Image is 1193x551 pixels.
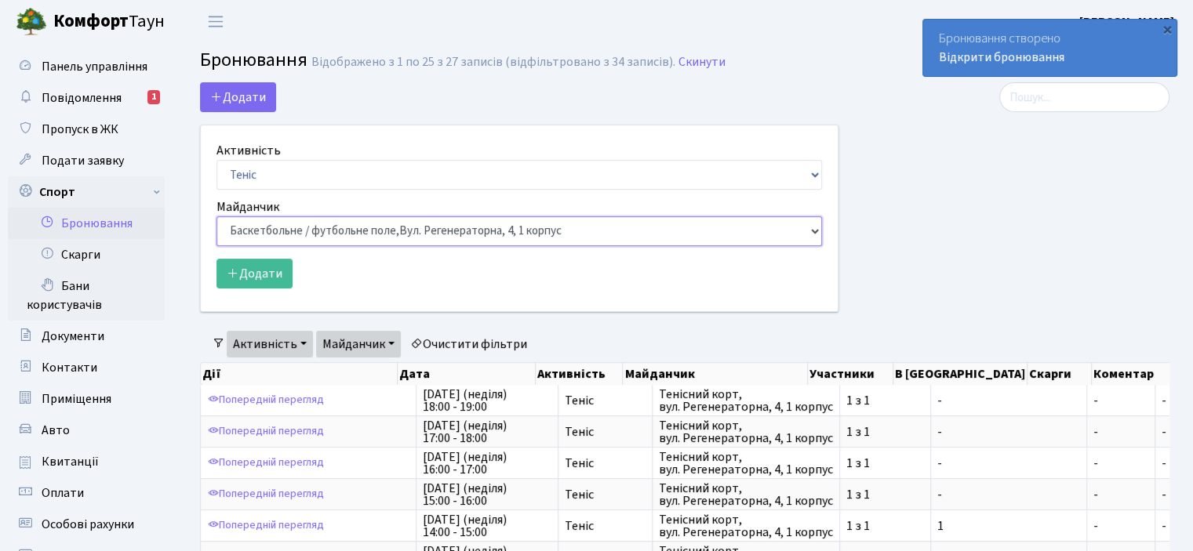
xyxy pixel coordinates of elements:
span: - [1093,426,1148,438]
span: Документи [42,328,104,345]
a: Квитанції [8,446,165,477]
a: Попередній перегляд [204,482,328,506]
span: Контакти [42,359,97,376]
span: Теніс [565,520,646,532]
div: 1 [147,90,160,104]
a: Відкрити бронювання [939,49,1064,66]
span: Тенісний корт, вул. Регенераторна, 4, 1 корпус [659,451,833,476]
span: 1 з 1 [846,457,924,469]
span: 1 з 1 [846,394,924,407]
img: logo.png [16,6,47,38]
a: Панель управління [8,51,165,82]
span: Подати заявку [42,152,124,169]
span: - [937,426,1080,438]
a: Бронювання [8,208,165,239]
span: Пропуск в ЖК [42,121,118,138]
span: - [937,457,1080,469]
span: - [1162,486,1166,503]
span: Теніс [565,488,646,501]
a: Очистити фільтри [404,331,533,357]
div: Відображено з 1 по 25 з 27 записів (відфільтровано з 34 записів). [311,55,675,70]
label: Активність [216,141,281,160]
a: Спорт [8,176,165,208]
span: Теніс [565,394,646,407]
span: Бронювання [200,46,307,74]
span: - [1093,520,1148,532]
a: Пропуск в ЖК [8,114,165,145]
span: 1 з 1 [846,520,924,532]
span: [DATE] (неділя) 17:00 - 18:00 [423,419,551,444]
th: Майданчик [623,363,808,385]
span: Теніс [565,457,646,469]
th: Скарги [1028,363,1092,385]
span: 1 з 1 [846,426,924,438]
span: Тенісний корт, вул. Регенераторна, 4, 1 корпус [659,388,833,413]
label: Майданчик [216,198,279,216]
a: Попередній перегляд [204,419,328,444]
span: - [1093,394,1148,407]
a: Попередній перегляд [204,513,328,538]
span: [DATE] (неділя) 15:00 - 16:00 [423,482,551,507]
span: [DATE] (неділя) 14:00 - 15:00 [423,513,551,538]
th: В [GEOGRAPHIC_DATA] [893,363,1028,385]
th: Дії [201,363,398,385]
button: Додати [216,259,293,288]
a: Попередній перегляд [204,388,328,412]
span: Тенісний корт, вул. Регенераторна, 4, 1 корпус [659,513,833,538]
span: Авто [42,422,70,439]
a: Майданчик [316,331,401,357]
a: Повідомлення1 [8,82,165,114]
button: Додати [200,82,276,112]
input: Пошук... [999,82,1169,112]
span: Квитанції [42,453,99,470]
span: 1 з 1 [846,488,924,501]
span: Тенісний корт, вул. Регенераторна, 4, 1 корпус [659,482,833,507]
div: Бронювання створено [923,20,1177,76]
a: Особові рахунки [8,509,165,540]
span: Панель управління [42,58,147,75]
span: Особові рахунки [42,516,134,533]
span: - [1093,457,1148,469]
th: Участники [808,363,893,385]
span: 1 [937,520,1080,532]
span: - [1162,455,1166,472]
a: Скинути [678,55,726,70]
span: [DATE] (неділя) 18:00 - 19:00 [423,388,551,413]
a: Активність [227,331,313,357]
span: Повідомлення [42,89,122,107]
a: Оплати [8,477,165,509]
a: Авто [8,415,165,446]
a: Попередній перегляд [204,451,328,475]
span: - [1162,423,1166,440]
b: Комфорт [53,9,129,34]
th: Дата [398,363,536,385]
a: Бани користувачів [8,270,165,321]
a: Контакти [8,352,165,383]
span: Приміщення [42,390,111,408]
span: - [1162,517,1166,535]
span: - [937,488,1080,501]
th: Активність [536,363,623,385]
span: Оплати [42,484,84,502]
div: × [1159,21,1175,37]
span: Таун [53,9,165,35]
a: Приміщення [8,383,165,415]
a: Скарги [8,239,165,270]
span: - [1093,488,1148,501]
th: Коментар [1092,363,1173,385]
button: Переключити навігацію [196,9,235,34]
span: - [1162,392,1166,409]
span: - [937,394,1080,407]
a: [PERSON_NAME] [1079,13,1174,31]
span: Теніс [565,426,646,438]
span: Тенісний корт, вул. Регенераторна, 4, 1 корпус [659,419,833,444]
a: Документи [8,321,165,352]
a: Подати заявку [8,145,165,176]
span: [DATE] (неділя) 16:00 - 17:00 [423,451,551,476]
